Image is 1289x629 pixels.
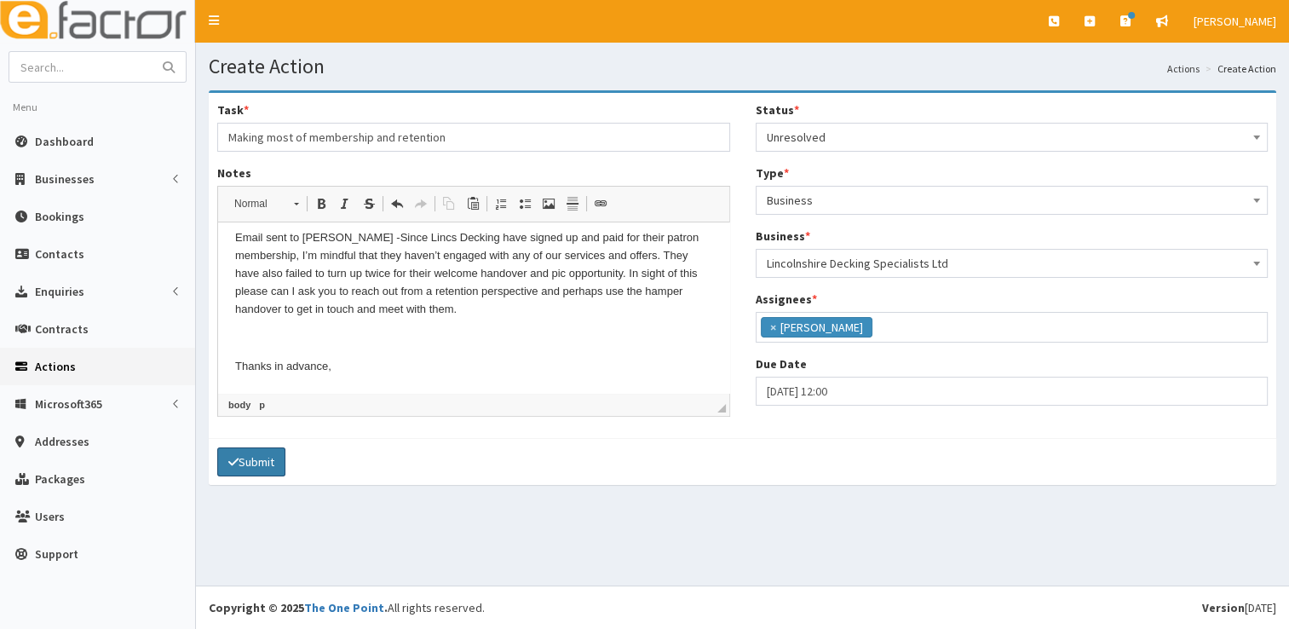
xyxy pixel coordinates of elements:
span: Actions [35,359,76,374]
span: Normal [226,193,285,215]
a: Copy (Ctrl+C) [437,193,461,215]
a: p element [256,397,268,413]
span: Drag to resize [717,404,726,413]
a: Insert Horizontal Line [561,193,584,215]
a: Redo (Ctrl+Y) [409,193,433,215]
span: Unresolved [767,125,1257,149]
span: × [770,319,776,336]
span: Bookings [35,209,84,224]
button: Submit [217,447,285,476]
input: Search... [9,52,152,82]
span: Packages [35,471,85,487]
a: Insert/Remove Numbered List [489,193,513,215]
span: Lincolnshire Decking Specialists Ltd [756,249,1269,278]
span: Contacts [35,246,84,262]
a: Actions [1167,61,1200,76]
h1: Create Action [209,55,1276,78]
b: Version [1202,600,1245,615]
label: Type [756,164,789,182]
label: Task [217,101,249,118]
span: Contracts [35,321,89,337]
span: Unresolved [756,123,1269,152]
span: Microsoft365 [35,396,102,412]
a: Image [537,193,561,215]
label: Due Date [756,355,807,372]
span: Addresses [35,434,89,449]
span: Business [756,186,1269,215]
a: body element [225,397,254,413]
iframe: Rich Text Editor, notes [218,222,729,393]
a: Undo (Ctrl+Z) [385,193,409,215]
li: Laura Bradshaw [761,317,872,338]
a: Paste (Ctrl+V) [461,193,485,215]
label: Business [756,228,810,245]
a: Bold (Ctrl+B) [309,193,333,215]
span: Lincolnshire Decking Specialists Ltd [767,251,1257,275]
span: Support [35,546,78,562]
a: Insert/Remove Bulleted List [513,193,537,215]
span: Dashboard [35,134,94,149]
a: Strike Through [357,193,381,215]
div: [DATE] [1202,599,1276,616]
a: Italic (Ctrl+I) [333,193,357,215]
a: The One Point [304,600,384,615]
span: Enquiries [35,284,84,299]
span: [PERSON_NAME] [1194,14,1276,29]
strong: Copyright © 2025 . [209,600,388,615]
footer: All rights reserved. [196,586,1289,629]
a: Link (Ctrl+L) [589,193,613,215]
label: Status [756,101,799,118]
a: Normal [225,192,308,216]
span: Users [35,509,65,524]
label: Assignees [756,291,817,308]
span: Business [767,188,1257,212]
span: Businesses [35,171,95,187]
label: Notes [217,164,251,182]
li: Create Action [1201,61,1276,76]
